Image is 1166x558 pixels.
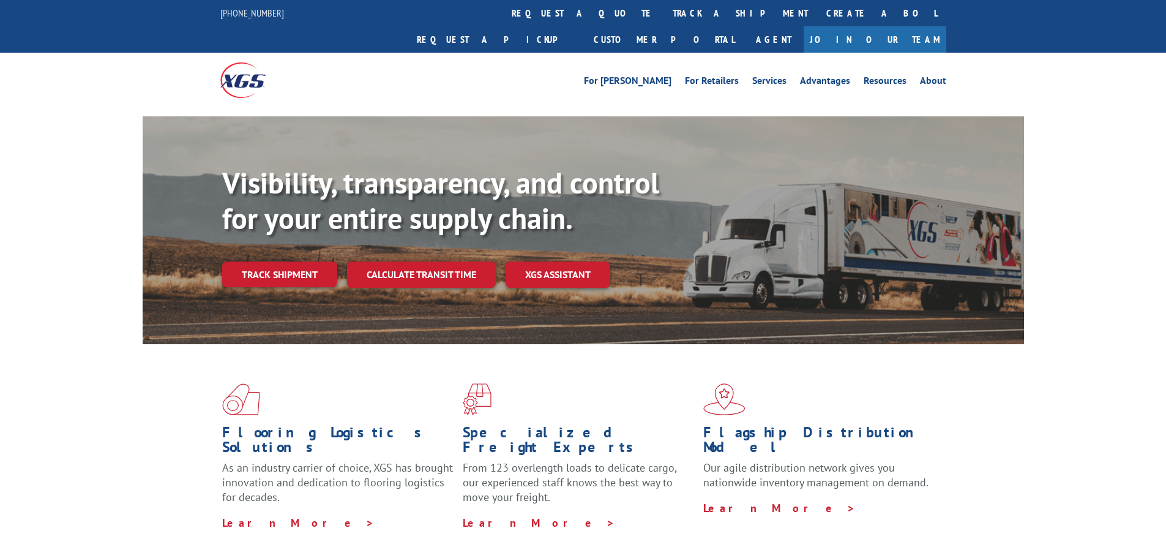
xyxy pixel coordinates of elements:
h1: Specialized Freight Experts [463,425,694,461]
a: Request a pickup [408,26,585,53]
a: XGS ASSISTANT [506,262,610,288]
img: xgs-icon-total-supply-chain-intelligence-red [222,383,260,415]
span: As an industry carrier of choice, XGS has brought innovation and dedication to flooring logistics... [222,461,453,504]
a: Learn More > [703,501,856,515]
img: xgs-icon-focused-on-flooring-red [463,383,491,415]
a: Customer Portal [585,26,744,53]
a: Track shipment [222,262,337,287]
h1: Flooring Logistics Solutions [222,425,454,461]
a: Resources [864,76,906,89]
h1: Flagship Distribution Model [703,425,935,461]
a: Services [752,76,787,89]
a: Join Our Team [804,26,946,53]
a: About [920,76,946,89]
a: Agent [744,26,804,53]
b: Visibility, transparency, and control for your entire supply chain. [222,164,659,237]
a: [PHONE_NUMBER] [220,7,284,19]
a: Calculate transit time [347,262,496,288]
span: Our agile distribution network gives you nationwide inventory management on demand. [703,461,929,489]
a: Learn More > [463,516,615,530]
a: Learn More > [222,516,375,530]
a: Advantages [800,76,850,89]
a: For [PERSON_NAME] [584,76,671,89]
img: xgs-icon-flagship-distribution-model-red [703,383,746,415]
a: For Retailers [685,76,739,89]
p: From 123 overlength loads to delicate cargo, our experienced staff knows the best way to move you... [463,461,694,515]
